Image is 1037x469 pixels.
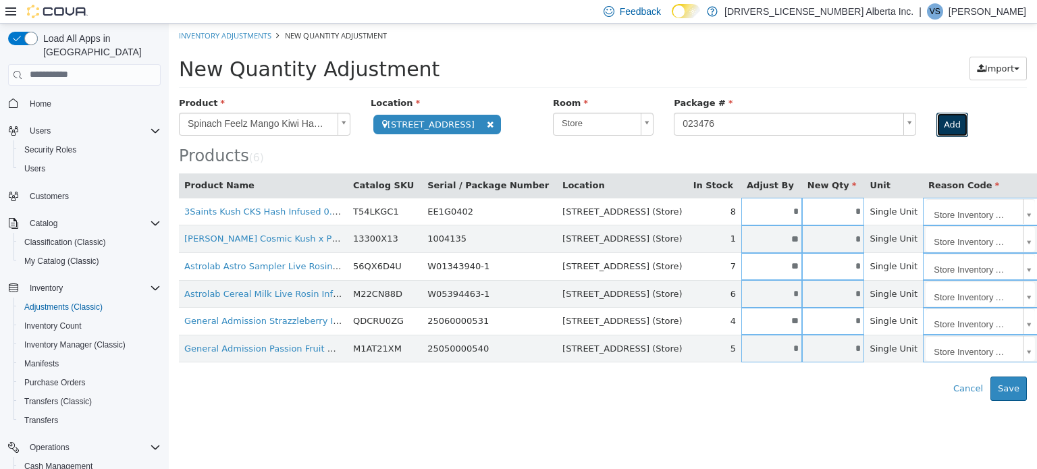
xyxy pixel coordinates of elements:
[757,312,866,338] a: Store Inventory Audit
[24,358,59,369] span: Manifests
[24,396,92,407] span: Transfers (Classic)
[24,280,161,296] span: Inventory
[24,123,56,139] button: Users
[701,265,749,275] span: Single Unit
[525,155,567,169] button: In Stock
[757,312,849,339] span: Store Inventory Audit
[179,174,253,202] td: T54LKGC1
[639,157,688,167] span: New Qty
[19,142,161,158] span: Security Roles
[724,3,913,20] p: [DRIVERS_LICENSE_NUMBER] Alberta Inc.
[394,292,514,302] span: [STREET_ADDRESS] (Store)
[253,311,388,339] td: 25050000540
[3,279,166,298] button: Inventory
[16,292,261,302] a: General Admission Strazzleberry Infused ❄️ 5x 0.5g IPR
[10,34,271,57] span: New Quantity Adjustment
[801,33,858,57] button: Import
[394,238,514,248] span: [STREET_ADDRESS] (Store)
[19,393,161,410] span: Transfers (Classic)
[394,155,438,169] button: Location
[757,202,849,229] span: Store Inventory Audit
[519,256,573,284] td: 6
[19,161,51,177] a: Users
[24,415,58,426] span: Transfers
[519,229,573,257] td: 7
[519,202,573,229] td: 1
[19,234,111,250] a: Classification (Classic)
[19,318,161,334] span: Inventory Count
[519,174,573,202] td: 8
[384,74,419,84] span: Room
[757,175,849,202] span: Store Inventory Audit
[672,4,700,18] input: Dark Mode
[16,320,290,330] a: General Admission Passion Fruit Dream Infused ❄️ 5x 0.5g IPR
[24,321,82,331] span: Inventory Count
[519,311,573,339] td: 5
[816,40,845,50] span: Import
[30,99,51,109] span: Home
[19,142,82,158] a: Security Roles
[179,284,253,312] td: QDCRU0ZG
[757,258,866,283] a: Store Inventory Audit
[930,3,940,20] span: VS
[24,339,126,350] span: Inventory Manager (Classic)
[506,90,729,111] span: 023476
[578,155,628,169] button: Adjust By
[394,320,514,330] span: [STREET_ADDRESS] (Store)
[10,7,103,17] a: Inventory Adjustments
[10,74,56,84] span: Product
[385,90,467,111] span: Store
[19,412,63,429] a: Transfers
[3,214,166,233] button: Catalog
[757,230,849,257] span: Store Inventory Audit
[757,258,849,285] span: Store Inventory Audit
[24,215,63,231] button: Catalog
[701,238,749,248] span: Single Unit
[3,121,166,140] button: Users
[768,89,799,113] button: Add
[19,253,105,269] a: My Catalog (Classic)
[24,256,99,267] span: My Catalog (Classic)
[16,210,315,220] a: [PERSON_NAME] Cosmic Kush x Platinum GMO Hash Infused 1g HPR
[24,237,106,248] span: Classification (Classic)
[179,311,253,339] td: M1AT21XM
[253,229,388,257] td: W01343940-1
[757,285,849,312] span: Store Inventory Audit
[38,32,161,59] span: Load All Apps in [GEOGRAPHIC_DATA]
[24,439,161,456] span: Operations
[19,337,161,353] span: Inventory Manager (Classic)
[30,283,63,294] span: Inventory
[30,191,69,202] span: Customers
[205,91,332,111] span: [STREET_ADDRESS]
[179,256,253,284] td: M22CN88D
[30,126,51,136] span: Users
[777,353,822,377] button: Cancel
[24,280,68,296] button: Inventory
[757,175,866,201] a: Store Inventory Audit
[24,188,161,204] span: Customers
[24,215,161,231] span: Catalog
[14,316,166,335] button: Inventory Count
[14,233,166,252] button: Classification (Classic)
[505,89,747,112] a: 023476
[184,155,248,169] button: Catalog SKU
[919,3,922,20] p: |
[253,202,388,229] td: 1004135
[760,157,830,167] span: Reason Code
[14,159,166,178] button: Users
[10,123,80,142] span: Products
[19,375,91,391] a: Purchase Orders
[701,210,749,220] span: Single Unit
[116,7,218,17] span: New Quantity Adjustment
[19,161,161,177] span: Users
[14,335,166,354] button: Inventory Manager (Classic)
[701,155,724,169] button: Unit
[27,5,88,18] img: Cova
[24,96,57,112] a: Home
[19,299,108,315] a: Adjustments (Classic)
[84,128,91,140] span: 6
[14,298,166,316] button: Adjustments (Classic)
[30,442,70,453] span: Operations
[949,3,1026,20] p: [PERSON_NAME]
